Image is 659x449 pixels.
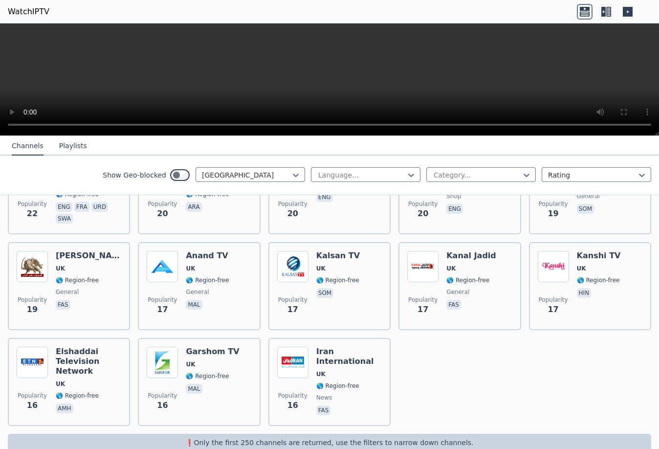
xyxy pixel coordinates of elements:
[17,347,48,378] img: Elshaddai Television Network
[316,288,333,298] p: som
[148,200,177,208] span: Popularity
[278,200,308,208] span: Popularity
[408,296,438,304] span: Popularity
[56,251,121,261] h6: [PERSON_NAME]
[186,202,201,212] p: ara
[446,288,469,296] span: general
[12,438,647,448] p: ❗️Only the first 250 channels are returned, use the filters to narrow down channels.
[103,170,166,180] label: Show Geo-blocked
[8,6,49,18] a: WatchIPTV
[147,347,178,378] img: Garshom TV
[277,251,308,282] img: Kalsan TV
[186,276,229,284] span: 🌎 Region-free
[56,380,65,388] span: UK
[186,251,229,261] h6: Anand TV
[27,400,38,411] span: 16
[316,251,360,261] h6: Kalsan TV
[446,265,456,272] span: UK
[27,304,38,315] span: 19
[186,347,239,357] h6: Garshom TV
[157,304,168,315] span: 17
[417,304,428,315] span: 17
[316,192,333,202] p: eng
[56,392,99,400] span: 🌎 Region-free
[27,208,38,220] span: 22
[186,288,209,296] span: general
[316,347,382,366] h6: Iran International
[446,192,461,200] span: shop
[56,214,73,224] p: swa
[18,392,47,400] span: Popularity
[408,200,438,208] span: Popularity
[74,202,89,212] p: fra
[577,204,594,214] p: som
[18,296,47,304] span: Popularity
[417,208,428,220] span: 20
[186,265,195,272] span: UK
[157,400,168,411] span: 16
[577,265,586,272] span: UK
[12,137,44,156] button: Channels
[538,251,569,282] img: Kanshi TV
[446,276,489,284] span: 🌎 Region-free
[56,347,121,376] h6: Elshaddai Television Network
[186,300,202,310] p: mal
[287,400,298,411] span: 16
[287,208,298,220] span: 20
[548,208,558,220] span: 19
[277,347,308,378] img: Iran International
[446,251,496,261] h6: Kanal Jadid
[278,392,308,400] span: Popularity
[91,202,108,212] p: urd
[407,251,439,282] img: Kanal Jadid
[316,265,326,272] span: UK
[56,288,79,296] span: general
[316,276,359,284] span: 🌎 Region-free
[316,394,332,402] span: news
[577,276,620,284] span: 🌎 Region-free
[577,251,621,261] h6: Kanshi TV
[577,192,600,200] span: general
[59,137,87,156] button: Playlists
[18,200,47,208] span: Popularity
[577,288,592,298] p: hin
[446,204,463,214] p: eng
[186,360,195,368] span: UK
[56,404,73,413] p: amh
[539,200,568,208] span: Popularity
[17,251,48,282] img: Simaye Azadi
[539,296,568,304] span: Popularity
[316,405,331,415] p: fas
[287,304,298,315] span: 17
[56,202,72,212] p: eng
[148,296,177,304] span: Popularity
[56,300,70,310] p: fas
[186,372,229,380] span: 🌎 Region-free
[548,304,558,315] span: 17
[316,370,326,378] span: UK
[56,265,65,272] span: UK
[446,300,461,310] p: fas
[186,384,202,394] p: mal
[56,276,99,284] span: 🌎 Region-free
[147,251,178,282] img: Anand TV
[157,208,168,220] span: 20
[148,392,177,400] span: Popularity
[316,382,359,390] span: 🌎 Region-free
[278,296,308,304] span: Popularity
